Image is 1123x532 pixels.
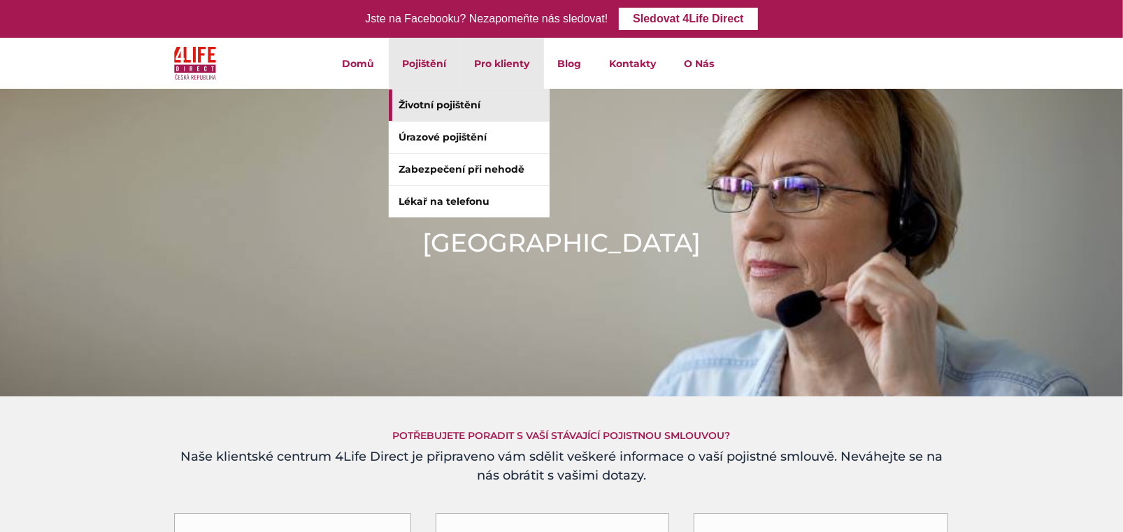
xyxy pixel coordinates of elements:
div: Jste na Facebooku? Nezapomeňte nás sledovat! [365,9,608,29]
a: Domů [329,38,389,89]
a: Blog [544,38,596,89]
h4: Naše klientské centrum 4Life Direct je připraveno vám sdělit veškeré informace o vaší pojistné sm... [173,447,950,485]
a: Životní pojištění [389,89,550,121]
h1: [GEOGRAPHIC_DATA] [422,225,701,260]
a: Lékař na telefonu [389,186,550,217]
a: Sledovat 4Life Direct [619,8,757,30]
img: 4Life Direct Česká republika logo [174,43,216,83]
a: Zabezpečení při nehodě [389,154,550,185]
h5: Potřebujete poradit s vaší stávající pojistnou smlouvou? [173,430,950,442]
a: Kontakty [596,38,671,89]
a: Úrazové pojištění [389,122,550,153]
